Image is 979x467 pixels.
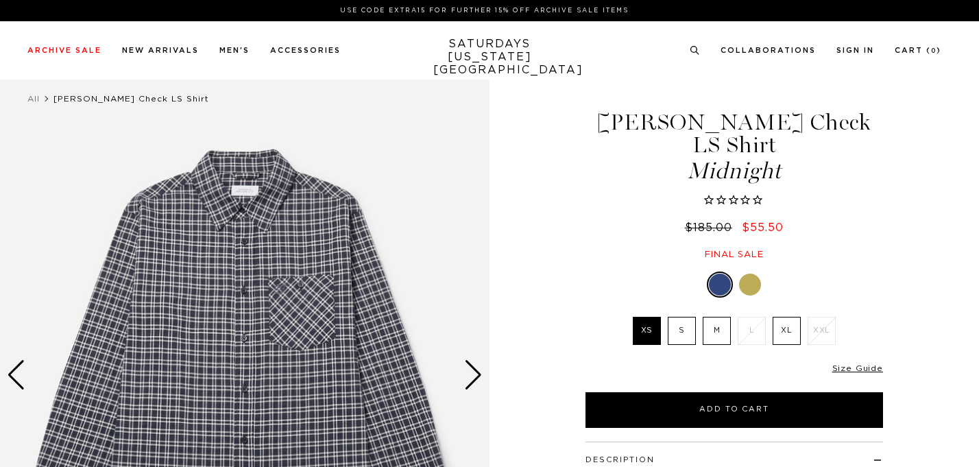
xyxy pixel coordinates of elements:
a: Cart (0) [895,47,941,54]
small: 0 [931,48,936,54]
label: M [703,317,731,345]
a: Accessories [270,47,341,54]
a: SATURDAYS[US_STATE][GEOGRAPHIC_DATA] [433,38,546,77]
button: Add to Cart [585,392,883,428]
span: [PERSON_NAME] Check LS Shirt [53,95,209,103]
span: Rated 0.0 out of 5 stars 0 reviews [583,193,885,208]
div: Next slide [464,360,483,390]
span: $55.50 [742,222,784,233]
a: All [27,95,40,103]
span: Midnight [583,160,885,182]
div: Previous slide [7,360,25,390]
button: Description [585,456,655,464]
div: Final sale [583,249,885,261]
label: XL [773,317,801,345]
del: $185.00 [685,222,738,233]
a: Men's [219,47,250,54]
label: S [668,317,696,345]
p: Use Code EXTRA15 for Further 15% Off Archive Sale Items [33,5,936,16]
a: Collaborations [721,47,816,54]
h1: [PERSON_NAME] Check LS Shirt [583,111,885,182]
a: Size Guide [832,364,883,372]
a: Archive Sale [27,47,101,54]
a: New Arrivals [122,47,199,54]
label: XS [633,317,661,345]
a: Sign In [836,47,874,54]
